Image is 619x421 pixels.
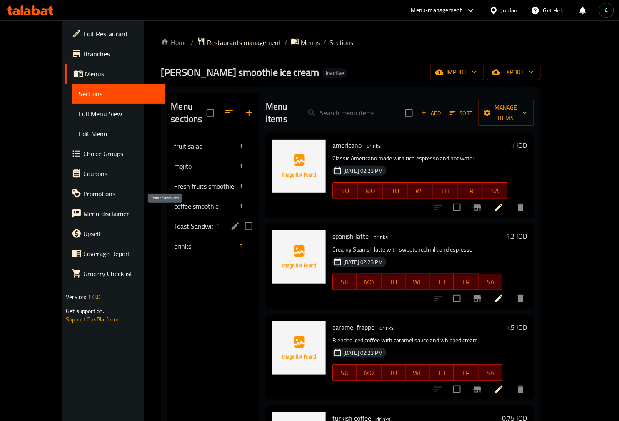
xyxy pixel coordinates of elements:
[385,367,402,379] span: TU
[479,364,503,381] button: SA
[83,149,158,159] span: Choice Groups
[332,139,362,152] span: americano
[408,182,433,199] button: WE
[444,107,478,120] span: Sort items
[83,169,158,179] span: Coupons
[272,230,326,284] img: spanish latte
[272,321,326,375] img: caramel frappe
[191,37,194,47] li: /
[197,37,281,48] a: Restaurants management
[301,37,320,47] span: Menus
[454,364,478,381] button: FR
[400,104,418,122] span: Select section
[430,364,454,381] button: TH
[363,141,384,151] span: drinks
[213,222,222,230] span: 1
[511,197,531,217] button: delete
[361,185,379,197] span: MO
[487,65,541,80] button: export
[83,269,158,279] span: Grocery Checklist
[482,276,499,288] span: SA
[161,63,319,82] span: [PERSON_NAME] smoothie ice cream
[65,264,165,284] a: Grocery Checklist
[433,276,451,288] span: TH
[332,182,358,199] button: SU
[454,274,478,290] button: FR
[457,276,475,288] span: FR
[79,109,158,119] span: Full Menu View
[494,202,504,212] a: Edit menu item
[161,37,187,47] a: Home
[167,236,259,256] div: drinks5
[485,102,527,123] span: Manage items
[322,68,347,78] div: Inactive
[511,379,531,399] button: delete
[65,144,165,164] a: Choice Groups
[411,5,462,15] div: Menu-management
[85,69,158,79] span: Menus
[83,29,158,39] span: Edit Restaurant
[65,224,165,244] a: Upsell
[65,184,165,204] a: Promotions
[409,367,427,379] span: WE
[161,37,540,48] nav: breadcrumb
[174,161,236,171] div: mojito
[167,196,259,216] div: coffee smoothie1
[236,241,246,251] div: items
[171,100,207,125] h2: Menu sections
[236,242,246,250] span: 5
[79,129,158,139] span: Edit Menu
[357,274,381,290] button: MO
[340,349,386,357] span: [DATE] 02:23 PM
[467,289,487,309] button: Branch-specific-item
[448,290,466,307] span: Select to update
[448,107,475,120] button: Sort
[332,230,369,242] span: spanish latte
[66,291,86,302] span: Version:
[174,141,236,151] span: fruit salad
[65,64,165,84] a: Menus
[174,181,236,191] span: Fresh fruits smoothie
[358,182,383,199] button: MO
[174,201,236,211] span: coffee smoothie
[202,104,219,122] span: Select all sections
[72,104,165,124] a: Full Menu View
[72,84,165,104] a: Sections
[285,37,287,47] li: /
[83,49,158,59] span: Branches
[323,37,326,47] li: /
[494,384,504,394] a: Edit menu item
[418,107,444,120] span: Add item
[494,294,504,304] a: Edit menu item
[336,367,354,379] span: SU
[382,364,406,381] button: TU
[467,197,487,217] button: Branch-specific-item
[236,202,246,210] span: 1
[433,182,458,199] button: TH
[433,367,451,379] span: TH
[167,216,259,236] div: Toast Sandwich1edit
[506,230,527,242] h6: 1.2 JOD
[167,156,259,176] div: mojito1
[236,161,246,171] div: items
[332,274,357,290] button: SU
[479,274,503,290] button: SA
[167,176,259,196] div: Fresh fruits smoothie1
[332,364,357,381] button: SU
[511,289,531,309] button: delete
[502,6,518,15] div: Jordan
[467,379,487,399] button: Branch-specific-item
[65,44,165,64] a: Branches
[409,276,427,288] span: WE
[437,67,477,77] span: import
[494,67,534,77] span: export
[236,182,246,190] span: 1
[83,229,158,239] span: Upsell
[291,37,320,48] a: Menus
[605,6,608,15] span: A
[174,221,213,231] span: Toast Sandwich
[272,140,326,193] img: americano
